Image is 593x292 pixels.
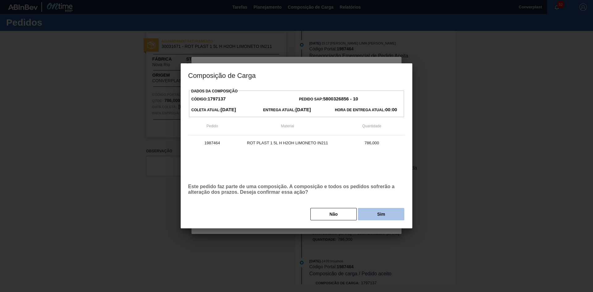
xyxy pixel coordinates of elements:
[191,108,236,112] span: Coleta Atual:
[236,135,339,151] td: ROT PLAST 1 5L H H2OH LIMONETO IN211
[299,97,358,101] span: Pedido SAP:
[191,89,238,93] label: Dados da Composição
[263,108,311,112] span: Entrega Atual:
[335,108,397,112] span: Hora de Entrega Atual:
[339,135,405,151] td: 786,000
[281,124,294,128] span: Material
[206,124,218,128] span: Pedido
[191,97,226,101] span: Código:
[362,124,381,128] span: Quantidade
[385,107,397,112] strong: 00:00
[296,107,311,112] strong: [DATE]
[188,184,405,195] p: Este pedido faz parte de uma composição. A composição e todos os pedidos sofrerão a alteração dos...
[323,96,358,101] strong: 5800326856 - 10
[358,208,404,220] button: Sim
[188,135,236,151] td: 1987464
[181,63,412,87] h3: Composição de Carga
[208,96,225,101] strong: 1797137
[310,208,357,220] button: Não
[221,107,236,112] strong: [DATE]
